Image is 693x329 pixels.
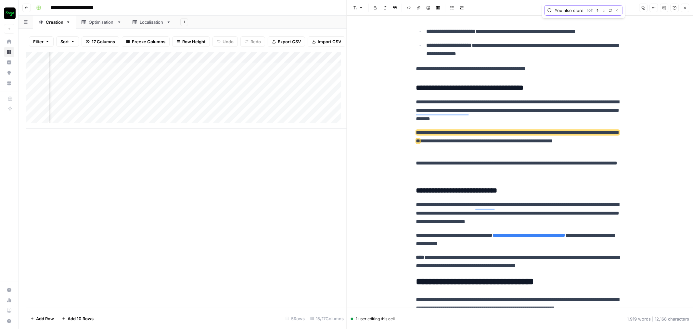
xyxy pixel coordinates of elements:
a: Optimisation [76,16,127,29]
a: Home [4,36,14,47]
span: Add Row [36,315,54,322]
div: 1,919 words | 12,168 characters [627,316,689,322]
button: Redo [240,36,265,47]
a: Usage [4,295,14,306]
span: Add 10 Rows [68,315,94,322]
span: Undo [223,38,234,45]
button: Undo [212,36,238,47]
a: Your Data [4,78,14,88]
div: 1 user editing this cell [351,316,395,322]
button: 17 Columns [82,36,119,47]
button: Help + Support [4,316,14,326]
div: Optimisation [89,19,114,25]
a: Creation [33,16,76,29]
button: Import CSV [308,36,345,47]
span: Freeze Columns [132,38,165,45]
button: Freeze Columns [122,36,170,47]
input: Search [555,7,584,14]
button: Add Row [26,313,58,324]
button: Export CSV [268,36,305,47]
span: 17 Columns [92,38,115,45]
span: Row Height [182,38,206,45]
a: Browse [4,47,14,57]
div: Localisation [140,19,164,25]
span: Sort [60,38,69,45]
a: Insights [4,57,14,68]
a: Learning Hub [4,306,14,316]
button: Row Height [172,36,210,47]
div: Creation [46,19,63,25]
img: Sage SEO Logo [4,7,16,19]
span: Import CSV [318,38,341,45]
span: 1 of 1 [587,7,594,13]
a: Opportunities [4,68,14,78]
button: Add 10 Rows [58,313,97,324]
div: 15/17 Columns [308,313,347,324]
button: Workspace: Sage SEO [4,5,14,21]
div: 5 Rows [283,313,308,324]
button: Sort [56,36,79,47]
a: Settings [4,285,14,295]
button: Filter [29,36,54,47]
span: Filter [33,38,44,45]
span: Redo [250,38,261,45]
span: Export CSV [278,38,301,45]
a: Localisation [127,16,176,29]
